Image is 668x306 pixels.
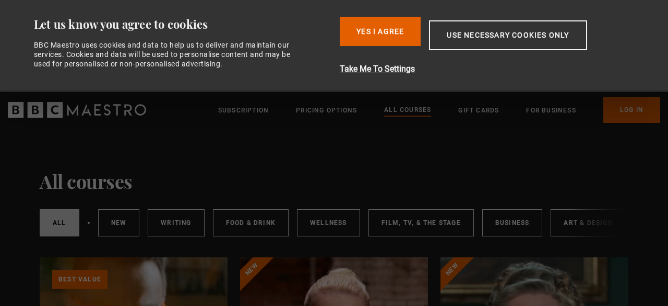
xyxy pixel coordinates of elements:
[40,209,79,236] a: All
[148,209,204,236] a: Writing
[218,105,269,116] a: Subscription
[340,17,421,46] button: Yes I Agree
[98,209,140,236] a: New
[458,105,499,116] a: Gift Cards
[551,209,625,236] a: Art & Design
[526,105,576,116] a: For business
[368,209,474,236] a: Film, TV, & The Stage
[297,209,360,236] a: Wellness
[482,209,543,236] a: Business
[40,170,133,192] h1: All courses
[34,17,332,32] div: Let us know you agree to cookies
[340,63,642,75] button: Take Me To Settings
[8,102,146,118] svg: BBC Maestro
[429,20,587,50] button: Use necessary cookies only
[213,209,289,236] a: Food & Drink
[384,105,431,116] a: All Courses
[218,97,660,123] nav: Primary
[34,40,302,69] div: BBC Maestro uses cookies and data to help us to deliver and maintain our services. Cookies and da...
[603,97,660,123] a: Log In
[296,105,357,116] a: Pricing Options
[52,270,108,289] p: Best value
